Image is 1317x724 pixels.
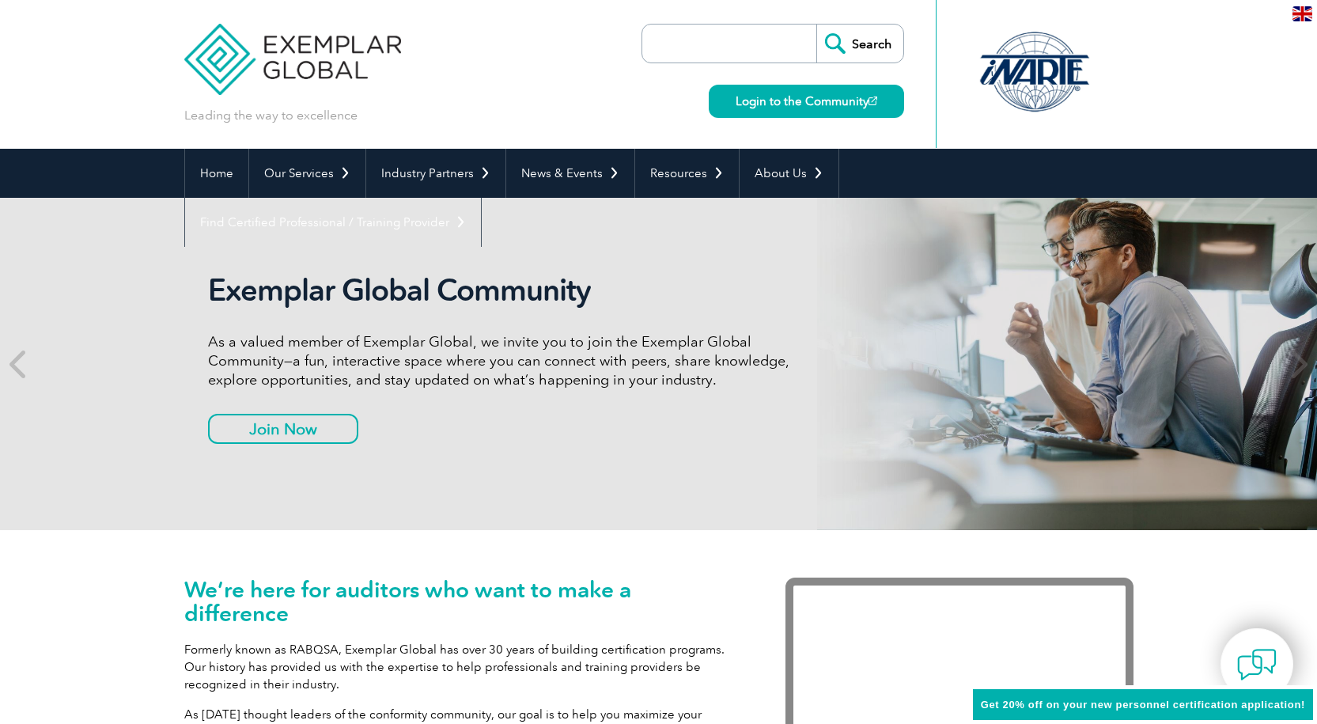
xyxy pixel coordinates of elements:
[184,578,738,625] h1: We’re here for auditors who want to make a difference
[816,25,903,63] input: Search
[208,272,801,309] h2: Exemplar Global Community
[208,332,801,389] p: As a valued member of Exemplar Global, we invite you to join the Exemplar Global Community—a fun,...
[635,149,739,198] a: Resources
[185,198,481,247] a: Find Certified Professional / Training Provider
[506,149,634,198] a: News & Events
[208,414,358,444] a: Join Now
[185,149,248,198] a: Home
[709,85,904,118] a: Login to the Community
[1237,645,1277,684] img: contact-chat.png
[366,149,505,198] a: Industry Partners
[184,107,358,124] p: Leading the way to excellence
[981,699,1305,711] span: Get 20% off on your new personnel certification application!
[740,149,838,198] a: About Us
[249,149,365,198] a: Our Services
[184,641,738,693] p: Formerly known as RABQSA, Exemplar Global has over 30 years of building certification programs. O...
[1292,6,1312,21] img: en
[869,97,877,105] img: open_square.png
